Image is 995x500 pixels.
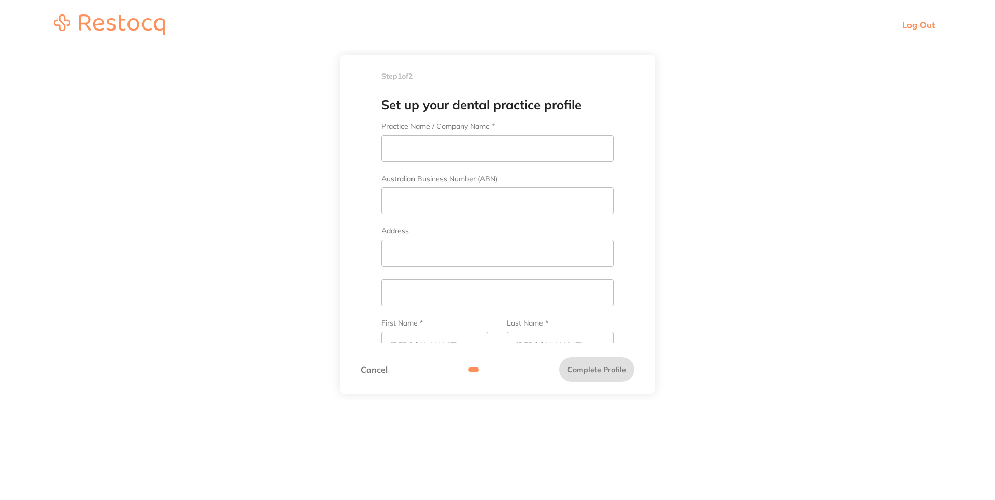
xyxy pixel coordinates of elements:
label: Australian Business Number (ABN) [381,174,614,183]
img: restocq_logo.svg [54,14,165,35]
a: Cancel [361,365,388,374]
button: Complete Profile [559,357,634,382]
label: First Name * [381,319,488,328]
div: Step 1 of 2 [340,55,655,98]
a: Log Out [902,20,935,30]
label: Practice Name / Company Name * [381,122,614,131]
label: Last Name * [507,319,614,328]
label: Address [381,227,614,236]
h1: Set up your dental practice profile [361,96,634,114]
